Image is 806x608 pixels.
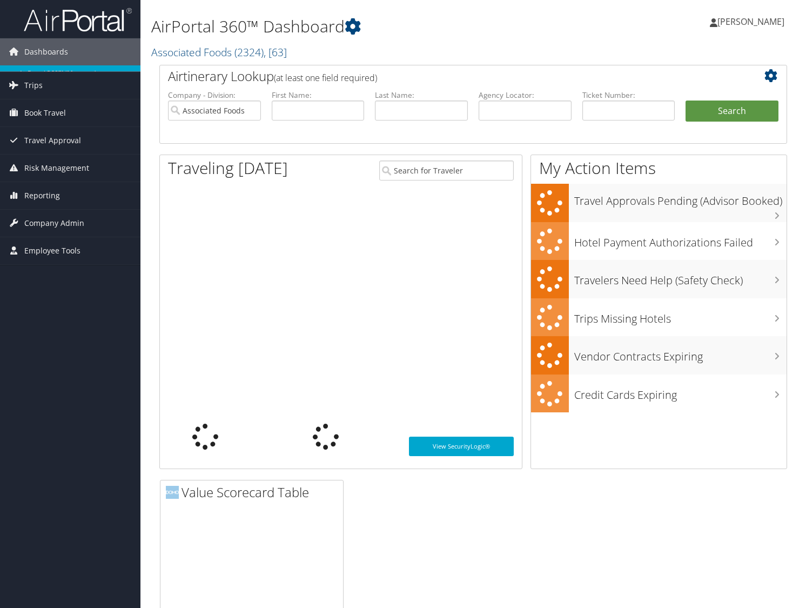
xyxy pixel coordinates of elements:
[24,182,60,209] span: Reporting
[479,90,572,101] label: Agency Locator:
[375,90,468,101] label: Last Name:
[24,155,89,182] span: Risk Management
[574,344,787,364] h3: Vendor Contracts Expiring
[531,298,787,337] a: Trips Missing Hotels
[151,15,581,38] h1: AirPortal 360™ Dashboard
[24,127,81,154] span: Travel Approval
[531,184,787,222] a: Travel Approvals Pending (Advisor Booked)
[531,336,787,375] a: Vendor Contracts Expiring
[264,45,287,59] span: , [ 63 ]
[24,7,132,32] img: airportal-logo.png
[531,375,787,413] a: Credit Cards Expiring
[379,161,514,181] input: Search for Traveler
[531,260,787,298] a: Travelers Need Help (Safety Check)
[274,72,377,84] span: (at least one field required)
[272,90,365,101] label: First Name:
[574,188,787,209] h3: Travel Approvals Pending (Advisor Booked)
[168,67,726,85] h2: Airtinerary Lookup
[717,16,784,28] span: [PERSON_NAME]
[24,210,84,237] span: Company Admin
[24,237,80,264] span: Employee Tools
[24,38,68,65] span: Dashboards
[531,157,787,179] h1: My Action Items
[531,222,787,260] a: Hotel Payment Authorizations Failed
[168,90,261,101] label: Company - Division:
[574,306,787,326] h3: Trips Missing Hotels
[168,157,288,179] h1: Traveling [DATE]
[234,45,264,59] span: ( 2324 )
[24,72,43,99] span: Trips
[574,268,787,288] h3: Travelers Need Help (Safety Check)
[582,90,675,101] label: Ticket Number:
[166,483,343,502] h2: Value Scorecard Table
[409,437,513,456] a: View SecurityLogic®
[166,486,179,499] img: domo-logo.png
[574,382,787,403] h3: Credit Cards Expiring
[686,101,778,122] button: Search
[24,99,66,126] span: Book Travel
[710,5,795,38] a: [PERSON_NAME]
[574,230,787,250] h3: Hotel Payment Authorizations Failed
[151,45,287,59] a: Associated Foods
